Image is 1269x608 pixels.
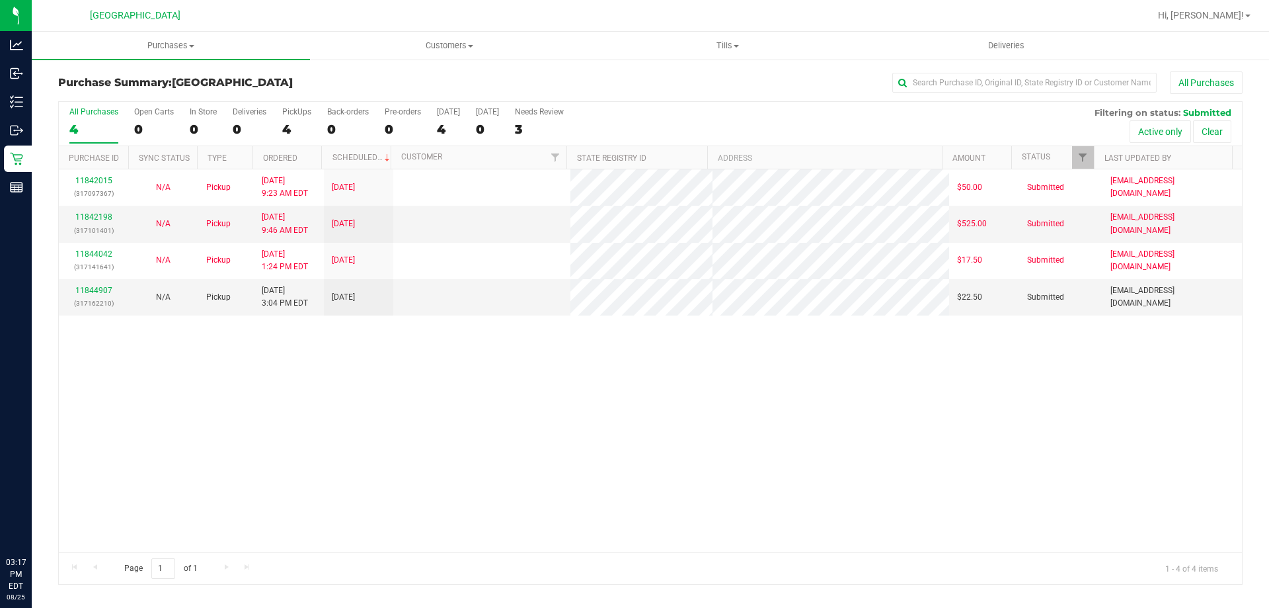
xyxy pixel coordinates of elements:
[10,95,23,109] inline-svg: Inventory
[172,76,293,89] span: [GEOGRAPHIC_DATA]
[515,122,564,137] div: 3
[589,40,866,52] span: Tills
[156,255,171,265] span: Not Applicable
[401,152,442,161] a: Customer
[58,77,453,89] h3: Purchase Summary:
[332,291,355,304] span: [DATE]
[190,122,217,137] div: 0
[1130,120,1191,143] button: Active only
[75,286,112,295] a: 11844907
[262,284,308,310] span: [DATE] 3:04 PM EDT
[1022,152,1050,161] a: Status
[327,122,369,137] div: 0
[156,291,171,304] button: N/A
[327,107,369,116] div: Back-orders
[952,153,985,163] a: Amount
[233,122,266,137] div: 0
[1110,248,1234,273] span: [EMAIL_ADDRESS][DOMAIN_NAME]
[332,218,355,230] span: [DATE]
[1072,146,1094,169] a: Filter
[282,107,311,116] div: PickUps
[233,107,266,116] div: Deliveries
[75,176,112,185] a: 11842015
[310,32,588,60] a: Customers
[6,556,26,592] p: 03:17 PM EDT
[437,107,460,116] div: [DATE]
[69,107,118,116] div: All Purchases
[206,218,231,230] span: Pickup
[1027,181,1064,194] span: Submitted
[69,153,119,163] a: Purchase ID
[10,38,23,52] inline-svg: Analytics
[892,73,1157,93] input: Search Purchase ID, Original ID, State Registry ID or Customer Name...
[332,254,355,267] span: [DATE]
[134,122,174,137] div: 0
[75,249,112,259] a: 11844042
[311,40,588,52] span: Customers
[707,146,942,169] th: Address
[577,153,646,163] a: State Registry ID
[1183,107,1231,118] span: Submitted
[32,32,310,60] a: Purchases
[476,122,499,137] div: 0
[1158,10,1244,21] span: Hi, [PERSON_NAME]!
[970,40,1042,52] span: Deliveries
[156,219,171,228] span: Not Applicable
[263,153,297,163] a: Ordered
[332,181,355,194] span: [DATE]
[13,502,53,542] iframe: Resource center
[206,254,231,267] span: Pickup
[67,224,120,237] p: (317101401)
[113,558,208,579] span: Page of 1
[385,107,421,116] div: Pre-orders
[139,153,190,163] a: Sync Status
[1095,107,1180,118] span: Filtering on status:
[957,291,982,304] span: $22.50
[206,181,231,194] span: Pickup
[437,122,460,137] div: 4
[90,10,180,21] span: [GEOGRAPHIC_DATA]
[282,122,311,137] div: 4
[190,107,217,116] div: In Store
[1027,218,1064,230] span: Submitted
[1155,558,1229,578] span: 1 - 4 of 4 items
[1193,120,1231,143] button: Clear
[208,153,227,163] a: Type
[957,254,982,267] span: $17.50
[957,218,987,230] span: $525.00
[588,32,866,60] a: Tills
[10,124,23,137] inline-svg: Outbound
[67,261,120,273] p: (317141641)
[1027,254,1064,267] span: Submitted
[156,254,171,267] button: N/A
[206,291,231,304] span: Pickup
[545,146,566,169] a: Filter
[385,122,421,137] div: 0
[262,175,308,200] span: [DATE] 9:23 AM EDT
[134,107,174,116] div: Open Carts
[156,218,171,230] button: N/A
[1104,153,1171,163] a: Last Updated By
[156,292,171,302] span: Not Applicable
[151,558,175,579] input: 1
[10,152,23,165] inline-svg: Retail
[262,211,308,236] span: [DATE] 9:46 AM EDT
[67,187,120,200] p: (317097367)
[332,153,393,162] a: Scheduled
[156,183,171,192] span: Not Applicable
[75,212,112,222] a: 11842198
[1110,175,1234,200] span: [EMAIL_ADDRESS][DOMAIN_NAME]
[67,297,120,310] p: (317162210)
[10,67,23,80] inline-svg: Inbound
[262,248,308,273] span: [DATE] 1:24 PM EDT
[6,592,26,602] p: 08/25
[957,181,982,194] span: $50.00
[515,107,564,116] div: Needs Review
[1110,284,1234,310] span: [EMAIL_ADDRESS][DOMAIN_NAME]
[476,107,499,116] div: [DATE]
[867,32,1145,60] a: Deliveries
[32,40,310,52] span: Purchases
[10,181,23,194] inline-svg: Reports
[1110,211,1234,236] span: [EMAIL_ADDRESS][DOMAIN_NAME]
[156,181,171,194] button: N/A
